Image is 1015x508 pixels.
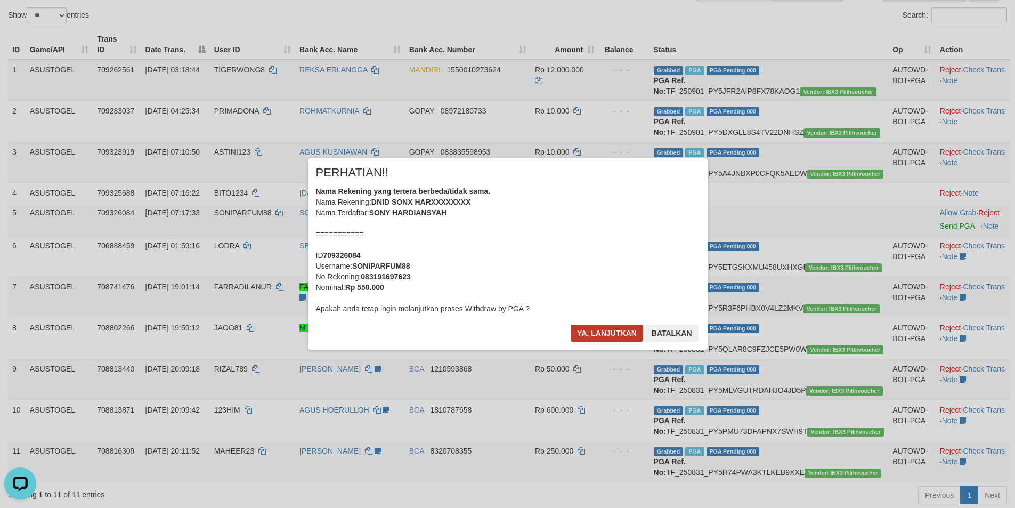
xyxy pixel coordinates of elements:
b: SONY HARDIANSYAH [369,208,446,217]
b: DNID SONX HARXXXXXXXX [371,198,471,206]
b: Nama Rekening yang tertera berbeda/tidak sama. [316,187,491,196]
b: 083191697623 [361,272,410,281]
b: Rp 550.000 [345,283,384,292]
button: Ya, lanjutkan [571,325,643,342]
div: Nama Rekening: Nama Terdaftar: =========== ID Username: No Rekening: Nominal: Apakah anda tetap i... [316,186,700,314]
button: Open LiveChat chat widget [4,4,36,36]
button: Batalkan [645,325,699,342]
b: SONIPARFUM88 [352,262,410,270]
span: PERHATIAN!! [316,167,389,178]
b: 709326084 [323,251,361,260]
